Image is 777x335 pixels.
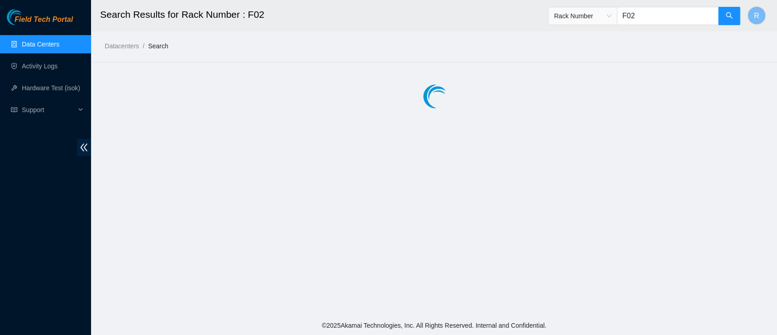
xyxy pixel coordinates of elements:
[22,41,59,48] a: Data Centers
[22,84,80,92] a: Hardware Test (isok)
[7,16,73,28] a: Akamai TechnologiesField Tech Portal
[142,42,144,50] span: /
[105,42,139,50] a: Datacenters
[77,139,91,156] span: double-left
[7,9,46,25] img: Akamai Technologies
[11,107,17,113] span: read
[148,42,168,50] a: Search
[718,7,740,25] button: search
[747,6,766,25] button: R
[22,101,76,119] span: Support
[15,15,73,24] span: Field Tech Portal
[726,12,733,21] span: search
[91,316,777,335] footer: © 2025 Akamai Technologies, Inc. All Rights Reserved. Internal and Confidential.
[554,9,611,23] span: Rack Number
[617,7,719,25] input: Enter text here...
[754,10,759,21] span: R
[22,62,58,70] a: Activity Logs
